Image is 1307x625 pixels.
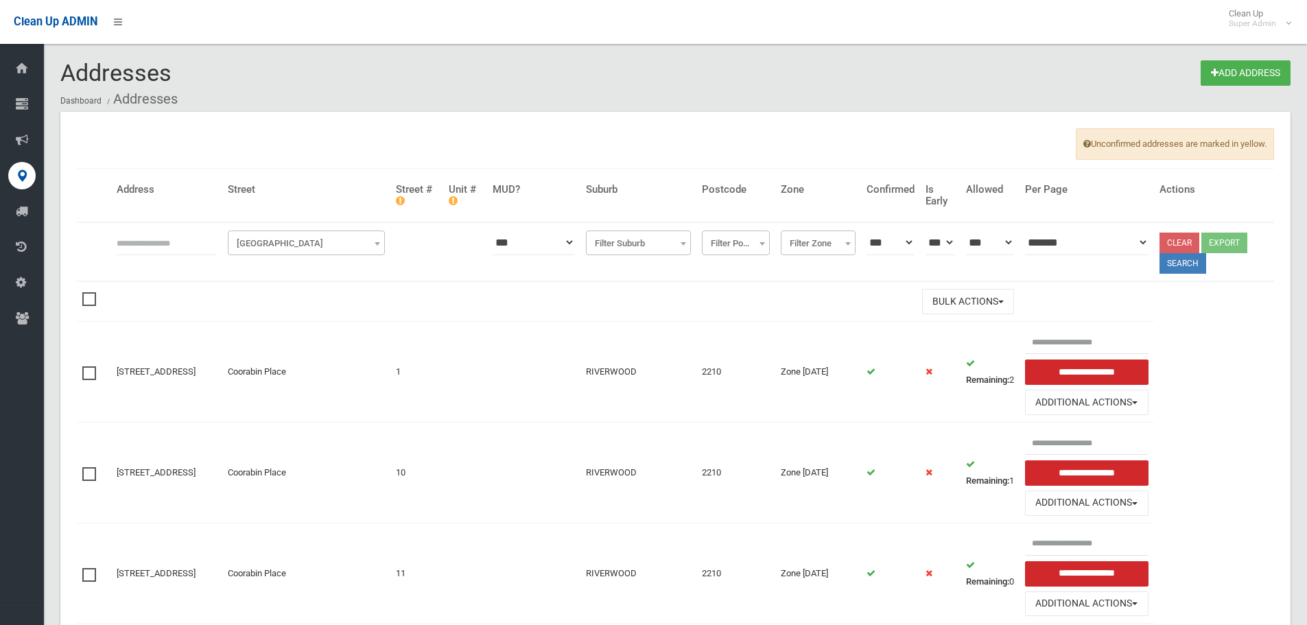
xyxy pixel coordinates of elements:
[586,184,691,196] h4: Suburb
[696,322,775,423] td: 2210
[961,322,1020,423] td: 2
[580,322,696,423] td: RIVERWOOD
[922,289,1014,314] button: Bulk Actions
[1229,19,1276,29] small: Super Admin
[589,234,687,253] span: Filter Suburb
[14,15,97,28] span: Clean Up ADMIN
[781,231,856,255] span: Filter Zone
[396,184,438,207] h4: Street #
[117,568,196,578] a: [STREET_ADDRESS]
[222,523,390,624] td: Coorabin Place
[228,184,385,196] h4: Street
[1159,233,1199,253] a: Clear
[696,423,775,523] td: 2210
[775,322,861,423] td: Zone [DATE]
[784,234,852,253] span: Filter Zone
[1025,491,1149,516] button: Additional Actions
[1201,233,1247,253] button: Export
[104,86,178,112] li: Addresses
[1201,60,1291,86] a: Add Address
[966,576,1009,587] strong: Remaining:
[117,184,217,196] h4: Address
[1025,184,1149,196] h4: Per Page
[390,523,443,624] td: 11
[702,231,770,255] span: Filter Postcode
[117,467,196,477] a: [STREET_ADDRESS]
[493,184,575,196] h4: MUD?
[449,184,482,207] h4: Unit #
[60,96,102,106] a: Dashboard
[961,423,1020,523] td: 1
[1159,253,1206,274] button: Search
[580,523,696,624] td: RIVERWOOD
[966,184,1014,196] h4: Allowed
[231,234,381,253] span: Filter Street
[1159,184,1269,196] h4: Actions
[222,423,390,523] td: Coorabin Place
[1076,128,1274,160] span: Unconfirmed addresses are marked in yellow.
[966,475,1009,486] strong: Remaining:
[702,184,770,196] h4: Postcode
[60,59,172,86] span: Addresses
[781,184,856,196] h4: Zone
[705,234,766,253] span: Filter Postcode
[117,366,196,377] a: [STREET_ADDRESS]
[696,523,775,624] td: 2210
[1222,8,1290,29] span: Clean Up
[1025,591,1149,617] button: Additional Actions
[390,423,443,523] td: 10
[586,231,691,255] span: Filter Suburb
[775,423,861,523] td: Zone [DATE]
[966,375,1009,385] strong: Remaining:
[961,523,1020,624] td: 0
[775,523,861,624] td: Zone [DATE]
[390,322,443,423] td: 1
[1025,390,1149,415] button: Additional Actions
[228,231,385,255] span: Filter Street
[580,423,696,523] td: RIVERWOOD
[926,184,955,207] h4: Is Early
[867,184,915,196] h4: Confirmed
[222,322,390,423] td: Coorabin Place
